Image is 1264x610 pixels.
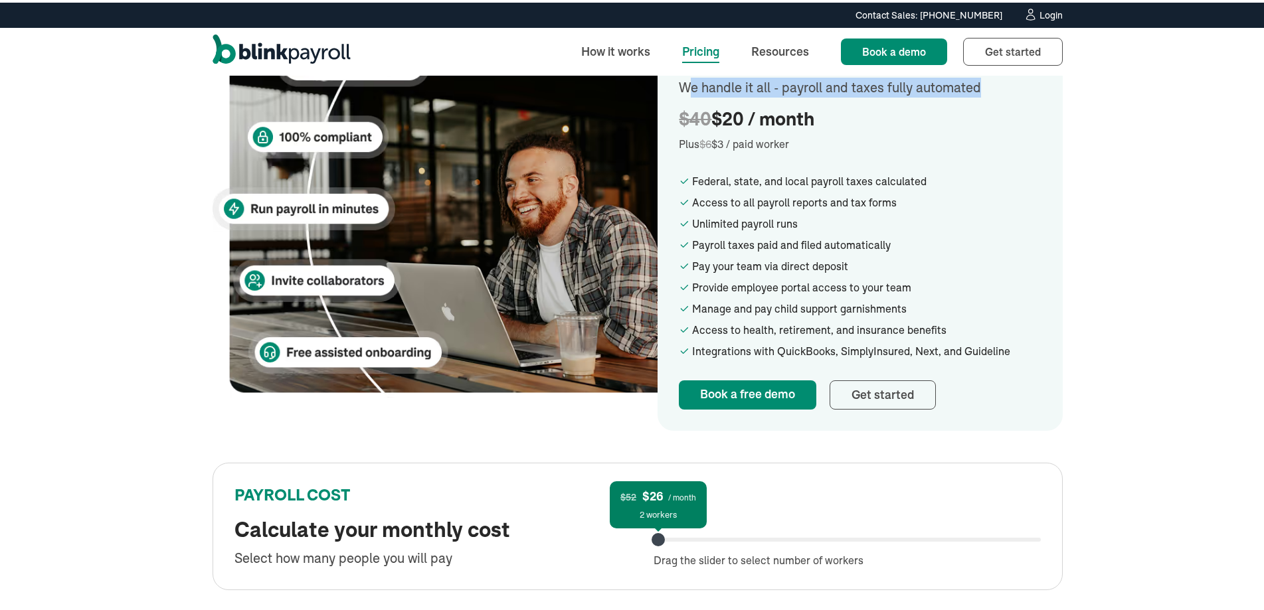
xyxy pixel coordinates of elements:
[679,378,816,407] a: Book a free demo
[1039,8,1063,17] div: Login
[679,133,1041,149] div: Plus $3 / paid worker
[672,35,730,63] a: Pricing
[862,42,926,56] span: Book a demo
[1024,5,1063,20] a: Login
[985,42,1041,56] span: Get started
[699,135,711,148] span: $6
[679,106,711,127] span: $40
[692,234,1041,250] div: Payroll taxes paid and filed automatically
[679,106,1041,128] div: $20 / month
[640,506,677,519] div: 2 workers
[654,550,1041,566] div: Drag the slider to select number of workers
[692,213,1041,229] div: Unlimited payroll runs
[213,32,351,66] a: home
[963,35,1063,63] a: Get started
[642,487,664,500] span: $26
[692,298,1041,314] div: Manage and pay child support garnishments
[741,35,820,63] a: Resources
[841,36,947,62] a: Book a demo
[620,489,636,500] span: $52
[692,192,1041,208] div: Access to all payroll reports and tax forms
[830,378,936,407] a: Get started
[692,319,1041,335] div: Access to health, retirement, and insurance benefits
[692,277,1041,293] div: Provide employee portal access to your team
[692,341,1041,356] div: Integrations with QuickBooks, SimplyInsured, Next, and Guideline
[234,515,622,540] h2: Calculate your monthly cost
[692,256,1041,271] div: Pay your team via direct deposit
[571,35,661,63] a: How it works
[692,171,1041,187] div: Federal, state, and local payroll taxes calculated
[234,546,622,566] div: Select how many people you will pay
[856,6,1002,20] div: Contact Sales: [PHONE_NUMBER]
[679,75,1041,95] div: We handle it all - payroll and taxes fully automated
[668,490,696,500] span: / month
[234,482,622,504] div: PAYROLL COST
